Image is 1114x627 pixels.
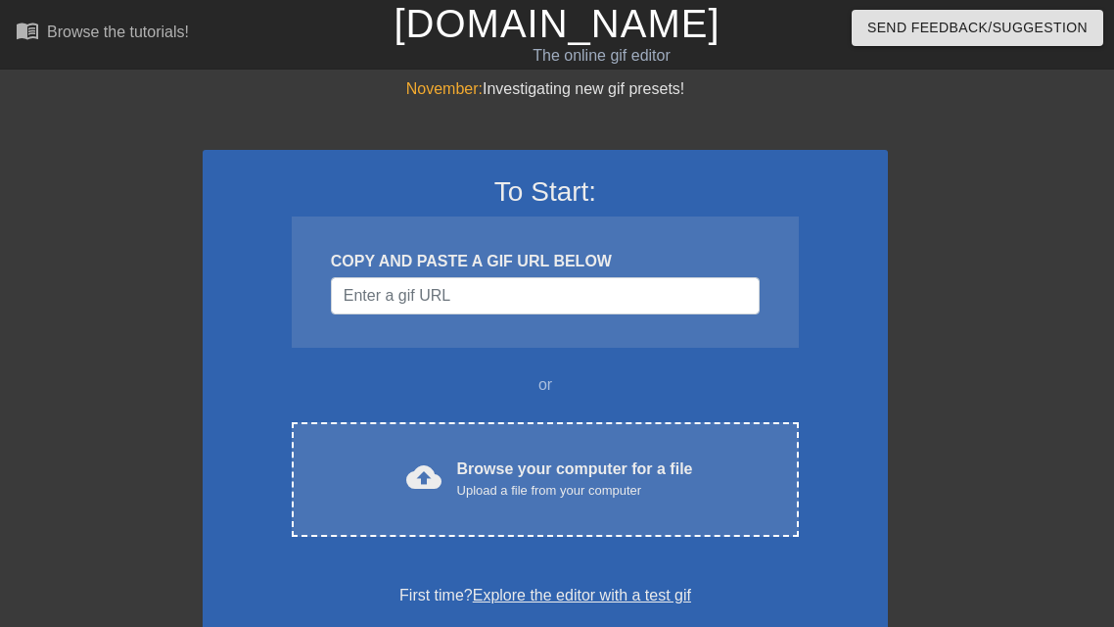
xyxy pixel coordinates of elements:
[254,373,837,397] div: or
[457,481,693,501] div: Upload a file from your computer
[47,24,189,40] div: Browse the tutorials!
[331,250,760,273] div: COPY AND PASTE A GIF URL BELOW
[331,277,760,314] input: Username
[406,459,441,495] span: cloud_upload
[381,44,821,68] div: The online gif editor
[228,584,862,607] div: First time?
[394,2,719,45] a: [DOMAIN_NAME]
[228,175,862,209] h3: To Start:
[16,19,39,42] span: menu_book
[852,10,1103,46] button: Send Feedback/Suggestion
[473,587,691,603] a: Explore the editor with a test gif
[867,16,1088,40] span: Send Feedback/Suggestion
[406,80,483,97] span: November:
[457,458,693,501] div: Browse your computer for a file
[16,19,189,49] a: Browse the tutorials!
[203,77,888,101] div: Investigating new gif presets!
